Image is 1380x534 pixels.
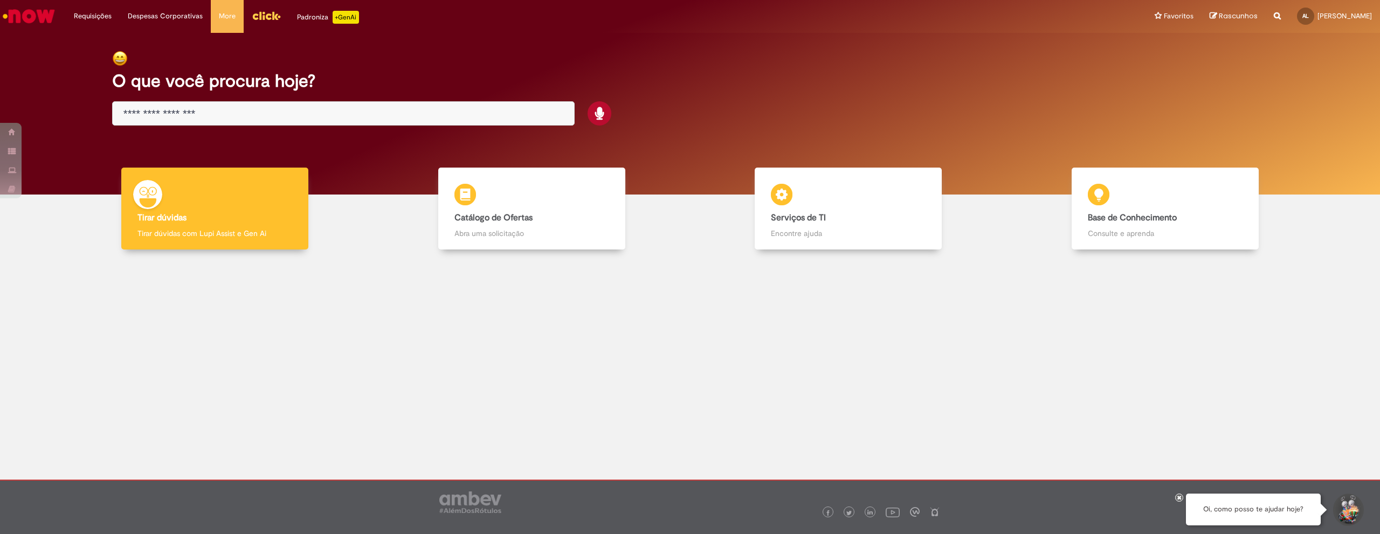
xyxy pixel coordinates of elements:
img: logo_footer_twitter.png [846,510,852,516]
img: logo_footer_naosei.png [930,507,940,517]
span: [PERSON_NAME] [1317,11,1372,20]
p: Encontre ajuda [771,228,926,239]
img: logo_footer_facebook.png [825,510,831,516]
b: Catálogo de Ofertas [454,212,533,223]
h2: O que você procura hoje? [112,72,1268,91]
span: More [219,11,236,22]
img: logo_footer_youtube.png [886,505,900,519]
a: Rascunhos [1210,11,1258,22]
b: Tirar dúvidas [137,212,187,223]
a: Tirar dúvidas Tirar dúvidas com Lupi Assist e Gen Ai [57,168,374,250]
span: AL [1302,12,1309,19]
span: Requisições [74,11,112,22]
img: ServiceNow [1,5,57,27]
img: logo_footer_workplace.png [910,507,920,517]
p: Abra uma solicitação [454,228,609,239]
img: logo_footer_linkedin.png [867,510,873,516]
span: Favoritos [1164,11,1193,22]
img: logo_footer_ambev_rotulo_gray.png [439,491,501,513]
a: Base de Conhecimento Consulte e aprenda [1007,168,1324,250]
b: Serviços de TI [771,212,826,223]
p: +GenAi [333,11,359,24]
img: happy-face.png [112,51,128,66]
a: Catálogo de Ofertas Abra uma solicitação [374,168,691,250]
div: Oi, como posso te ajudar hoje? [1186,494,1321,525]
div: Padroniza [297,11,359,24]
span: Rascunhos [1219,11,1258,21]
a: Serviços de TI Encontre ajuda [690,168,1007,250]
p: Tirar dúvidas com Lupi Assist e Gen Ai [137,228,292,239]
p: Consulte e aprenda [1088,228,1243,239]
span: Despesas Corporativas [128,11,203,22]
button: Iniciar Conversa de Suporte [1331,494,1364,526]
img: click_logo_yellow_360x200.png [252,8,281,24]
b: Base de Conhecimento [1088,212,1177,223]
